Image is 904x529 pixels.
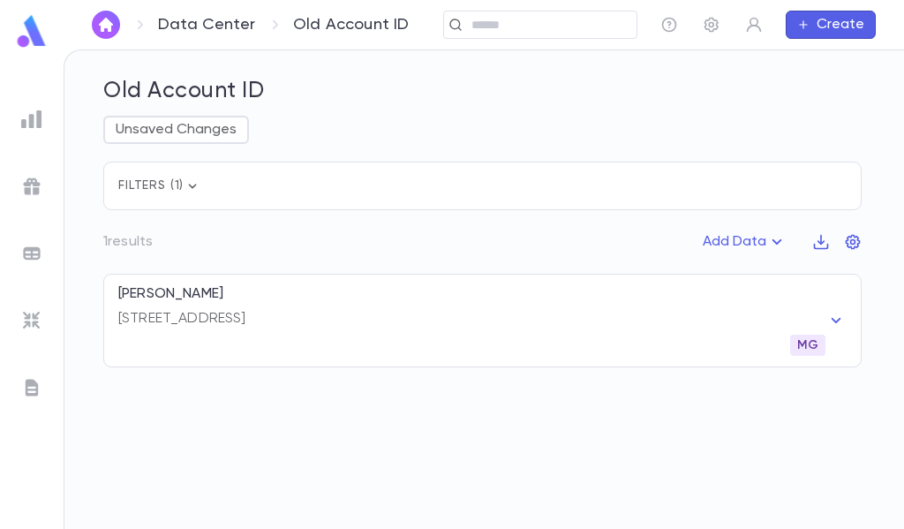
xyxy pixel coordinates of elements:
button: Unsaved Changes [103,116,249,144]
img: logo [14,14,49,49]
img: letters_grey.7941b92b52307dd3b8a917253454ce1c.svg [21,377,42,398]
img: batches_grey.339ca447c9d9533ef1741baa751efc33.svg [21,243,42,264]
img: campaigns_grey.99e729a5f7ee94e3726e6486bddda8f1.svg [21,176,42,197]
img: reports_grey.c525e4749d1bce6a11f5fe2a8de1b229.svg [21,109,42,130]
p: 1 results [103,233,153,251]
button: Create [786,11,876,39]
p: [STREET_ADDRESS] [118,310,825,328]
button: Add Data [692,228,798,256]
p: Old Account ID [293,15,410,34]
p: [PERSON_NAME] [118,285,223,303]
h5: Old Account ID [103,79,264,105]
span: MG [790,338,825,352]
a: Data Center [158,15,255,34]
img: home_white.a664292cf8c1dea59945f0da9f25487c.svg [95,18,117,32]
span: Filters ( 1 ) [118,179,201,192]
img: imports_grey.530a8a0e642e233f2baf0ef88e8c9fcb.svg [21,310,42,331]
